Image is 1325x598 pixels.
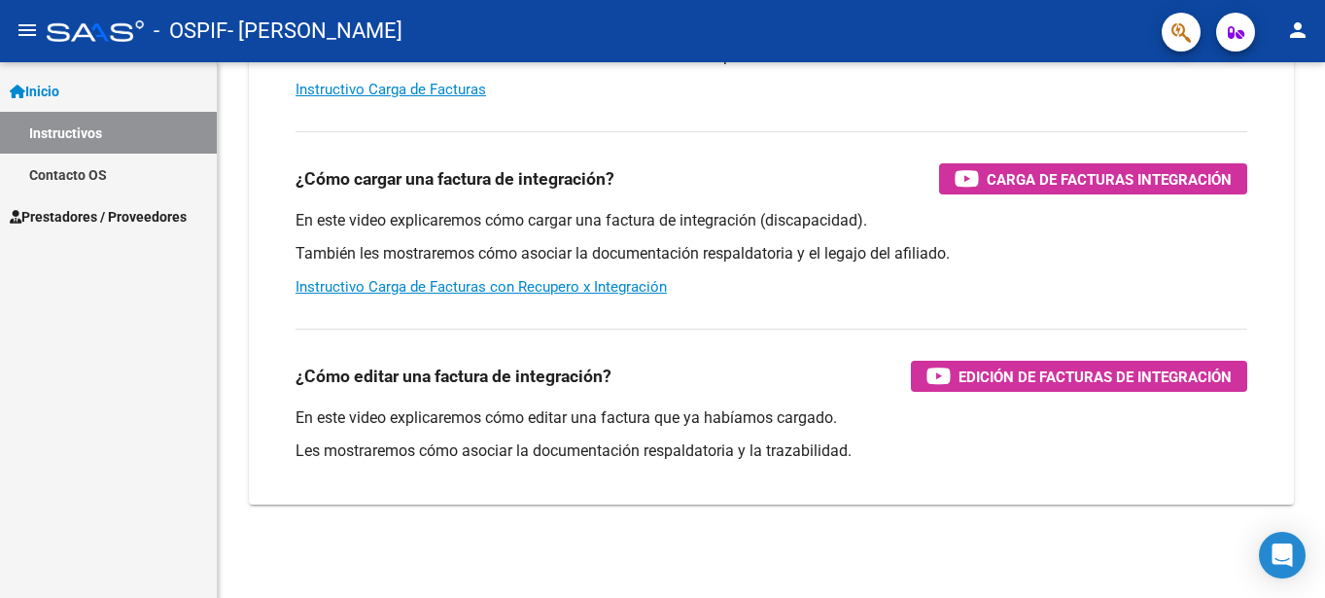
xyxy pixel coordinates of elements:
[227,10,402,53] span: - [PERSON_NAME]
[296,407,1247,429] p: En este video explicaremos cómo editar una factura que ya habíamos cargado.
[296,165,614,193] h3: ¿Cómo cargar una factura de integración?
[296,210,1247,231] p: En este video explicaremos cómo cargar una factura de integración (discapacidad).
[939,163,1247,194] button: Carga de Facturas Integración
[296,278,667,296] a: Instructivo Carga de Facturas con Recupero x Integración
[1286,18,1309,42] mat-icon: person
[959,365,1232,389] span: Edición de Facturas de integración
[1259,532,1306,579] div: Open Intercom Messenger
[16,18,39,42] mat-icon: menu
[987,167,1232,192] span: Carga de Facturas Integración
[911,361,1247,392] button: Edición de Facturas de integración
[296,363,611,390] h3: ¿Cómo editar una factura de integración?
[10,81,59,102] span: Inicio
[296,243,1247,264] p: También les mostraremos cómo asociar la documentación respaldatoria y el legajo del afiliado.
[296,440,1247,462] p: Les mostraremos cómo asociar la documentación respaldatoria y la trazabilidad.
[154,10,227,53] span: - OSPIF
[10,206,187,228] span: Prestadores / Proveedores
[296,81,486,98] a: Instructivo Carga de Facturas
